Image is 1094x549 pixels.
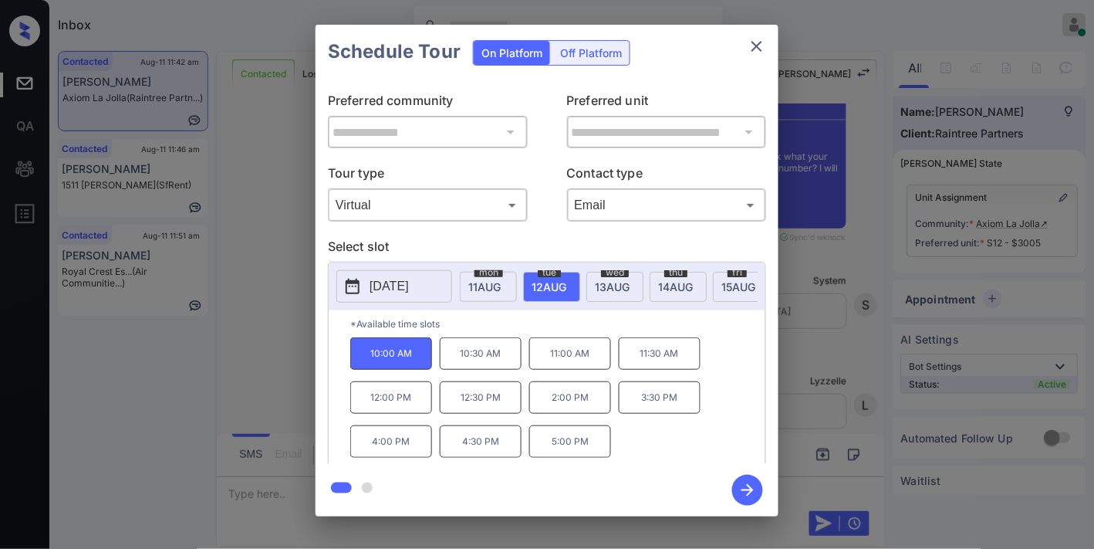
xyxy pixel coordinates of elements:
[529,425,611,458] p: 5:00 PM
[595,280,630,293] span: 13 AUG
[650,272,707,302] div: date-select
[529,381,611,414] p: 2:00 PM
[350,425,432,458] p: 4:00 PM
[529,337,611,370] p: 11:00 AM
[741,31,772,62] button: close
[523,272,580,302] div: date-select
[440,337,522,370] p: 10:30 AM
[567,164,767,188] p: Contact type
[532,280,566,293] span: 12 AUG
[723,470,772,510] button: btn-next
[567,91,767,116] p: Preferred unit
[658,280,693,293] span: 14 AUG
[721,280,755,293] span: 15 AUG
[728,268,747,277] span: fri
[586,272,643,302] div: date-select
[474,268,503,277] span: mon
[552,41,630,65] div: Off Platform
[619,337,701,370] p: 11:30 AM
[332,192,524,218] div: Virtual
[328,164,528,188] p: Tour type
[713,272,770,302] div: date-select
[538,268,561,277] span: tue
[328,237,766,262] p: Select slot
[350,381,432,414] p: 12:00 PM
[440,381,522,414] p: 12:30 PM
[336,270,452,303] button: [DATE]
[350,310,765,337] p: *Available time slots
[468,280,501,293] span: 11 AUG
[474,41,550,65] div: On Platform
[370,277,409,296] p: [DATE]
[601,268,629,277] span: wed
[460,272,517,302] div: date-select
[619,381,701,414] p: 3:30 PM
[316,25,473,79] h2: Schedule Tour
[571,192,763,218] div: Email
[328,91,528,116] p: Preferred community
[350,337,432,370] p: 10:00 AM
[664,268,687,277] span: thu
[440,425,522,458] p: 4:30 PM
